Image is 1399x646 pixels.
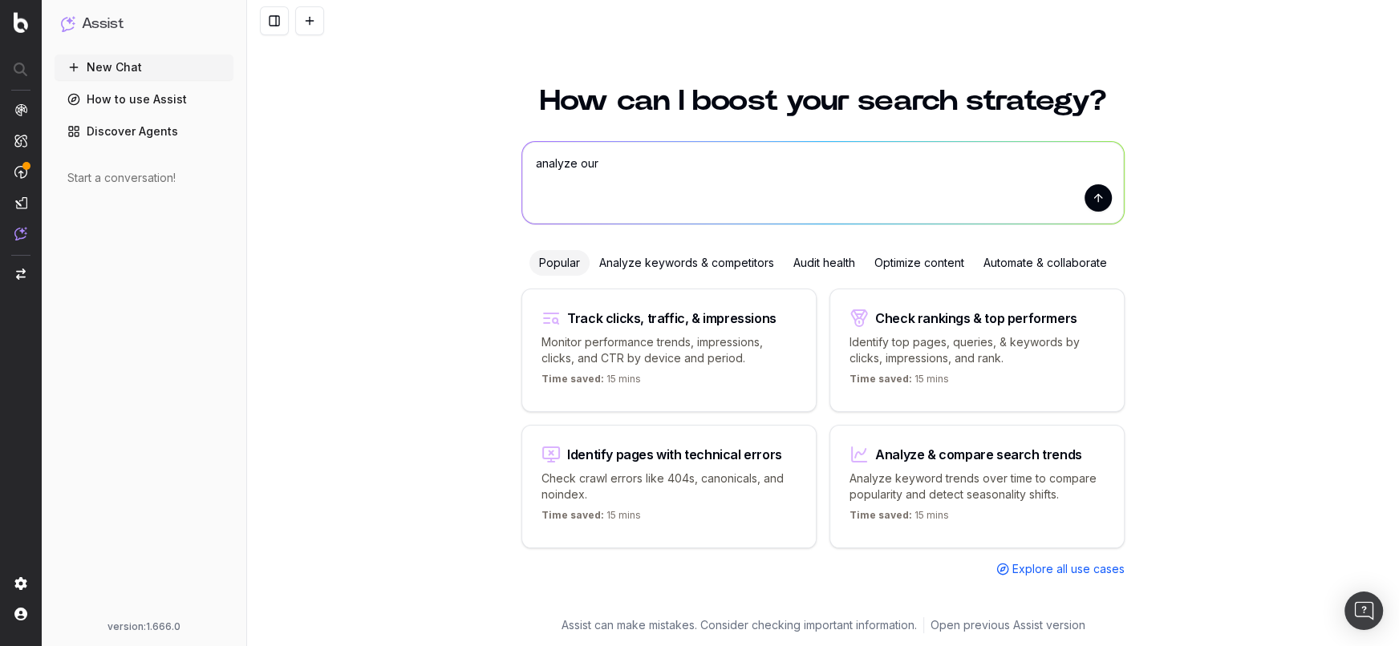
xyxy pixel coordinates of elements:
[55,119,233,144] a: Discover Agents
[529,250,590,276] div: Popular
[865,250,974,276] div: Optimize content
[55,55,233,80] button: New Chat
[784,250,865,276] div: Audit health
[14,12,28,33] img: Botify logo
[522,142,1124,224] textarea: analyze our
[67,170,221,186] div: Start a conversation!
[14,608,27,620] img: My account
[541,509,604,521] span: Time saved:
[14,196,27,209] img: Studio
[974,250,1117,276] div: Automate & collaborate
[61,13,227,35] button: Assist
[567,312,777,325] div: Track clicks, traffic, & impressions
[1012,561,1125,577] span: Explore all use cases
[82,13,124,35] h1: Assist
[931,617,1085,633] a: Open previous Assist version
[14,577,27,590] img: Setting
[14,227,27,240] img: Assist
[996,561,1125,577] a: Explore all use cases
[541,509,641,528] p: 15 mins
[61,620,227,633] div: version: 1.666.0
[850,509,949,528] p: 15 mins
[61,16,75,31] img: Assist
[521,87,1125,115] h1: How can I boost your search strategy?
[850,470,1105,503] p: Analyze keyword trends over time to compare popularity and detect seasonality shifts.
[590,250,784,276] div: Analyze keywords & competitors
[875,312,1077,325] div: Check rankings & top performers
[562,617,917,633] p: Assist can make mistakes. Consider checking important information.
[14,103,27,116] img: Analytics
[16,268,26,280] img: Switch project
[850,509,912,521] span: Time saved:
[875,448,1082,461] div: Analyze & compare search trends
[1344,591,1383,630] div: Open Intercom Messenger
[850,373,949,392] p: 15 mins
[55,87,233,112] a: How to use Assist
[541,373,641,392] p: 15 mins
[850,373,912,385] span: Time saved:
[541,470,797,503] p: Check crawl errors like 404s, canonicals, and noindex.
[14,134,27,147] img: Intelligence
[14,165,27,179] img: Activation
[541,334,797,366] p: Monitor performance trends, impressions, clicks, and CTR by device and period.
[541,373,604,385] span: Time saved:
[850,334,1105,366] p: Identify top pages, queries, & keywords by clicks, impressions, and rank.
[567,448,782,461] div: Identify pages with technical errors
